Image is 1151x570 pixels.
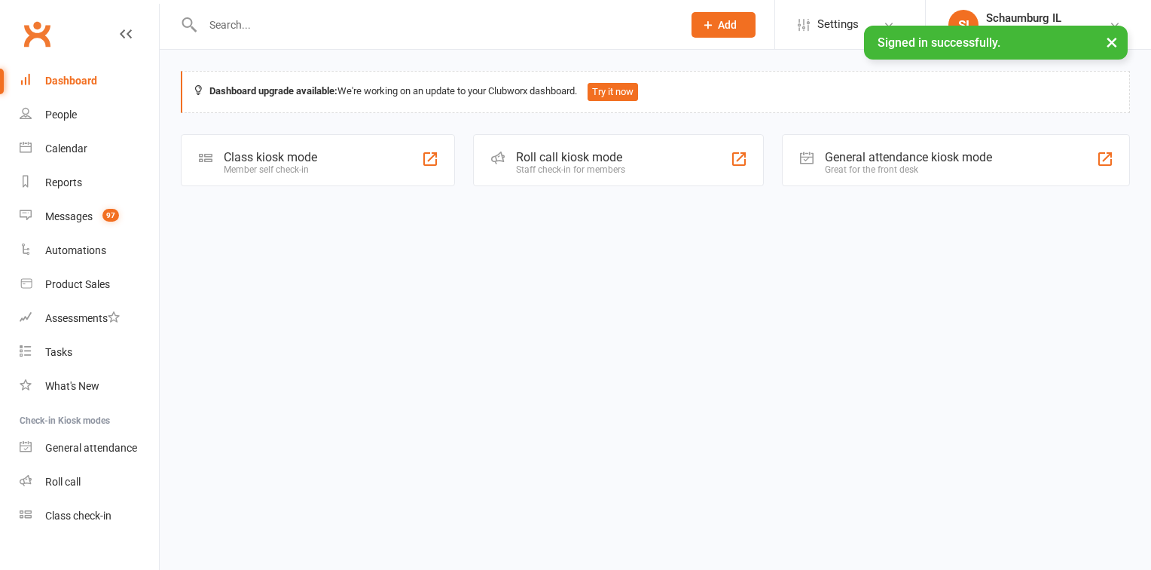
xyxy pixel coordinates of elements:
[825,150,992,164] div: General attendance kiosk mode
[224,164,317,175] div: Member self check-in
[45,176,82,188] div: Reports
[516,164,625,175] div: Staff check-in for members
[181,71,1130,113] div: We're working on an update to your Clubworx dashboard.
[20,234,159,268] a: Automations
[45,278,110,290] div: Product Sales
[718,19,737,31] span: Add
[45,109,77,121] div: People
[45,312,120,324] div: Assessments
[986,11,1061,25] div: Schaumburg IL
[20,200,159,234] a: Messages 97
[516,150,625,164] div: Roll call kiosk mode
[209,85,337,97] strong: Dashboard upgrade available:
[20,465,159,499] a: Roll call
[18,15,56,53] a: Clubworx
[45,476,81,488] div: Roll call
[20,369,159,403] a: What's New
[45,510,111,522] div: Class check-in
[20,499,159,533] a: Class kiosk mode
[45,244,106,256] div: Automations
[198,14,672,35] input: Search...
[45,380,99,392] div: What's New
[20,98,159,132] a: People
[20,431,159,465] a: General attendance kiosk mode
[692,12,756,38] button: Add
[224,150,317,164] div: Class kiosk mode
[20,166,159,200] a: Reports
[45,75,97,87] div: Dashboard
[20,302,159,336] a: Assessments
[948,10,979,40] div: SI
[102,209,119,222] span: 97
[817,8,859,41] span: Settings
[20,336,159,369] a: Tasks
[588,83,638,101] button: Try it now
[45,346,72,358] div: Tasks
[45,442,137,454] div: General attendance
[20,268,159,302] a: Product Sales
[20,64,159,98] a: Dashboard
[1098,26,1125,58] button: ×
[825,164,992,175] div: Great for the front desk
[45,210,93,222] div: Messages
[20,132,159,166] a: Calendar
[45,142,87,155] div: Calendar
[986,25,1061,38] div: ACA Network
[878,35,1000,50] span: Signed in successfully.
